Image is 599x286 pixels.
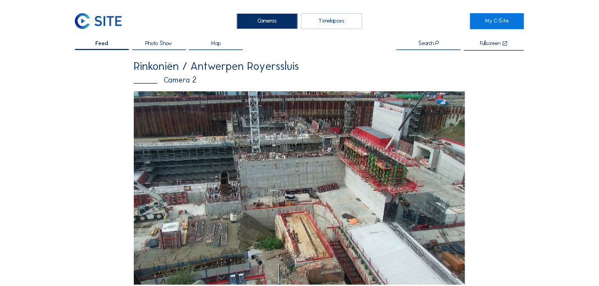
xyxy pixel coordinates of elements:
a: C-SITE Logo [75,13,129,29]
div: Rinkoniën / Antwerpen Royerssluis [134,61,465,71]
span: Map [211,41,221,46]
span: Photo Show [146,41,172,46]
div: Timelapses [301,13,362,29]
div: Fullscreen [481,41,501,47]
div: Cameras [237,13,298,29]
span: Feed [95,41,108,46]
img: C-SITE Logo [75,13,122,29]
a: My C-Site [470,13,524,29]
img: Image [134,91,465,285]
div: Camera 2 [134,76,465,84]
div: Search [418,41,439,47]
